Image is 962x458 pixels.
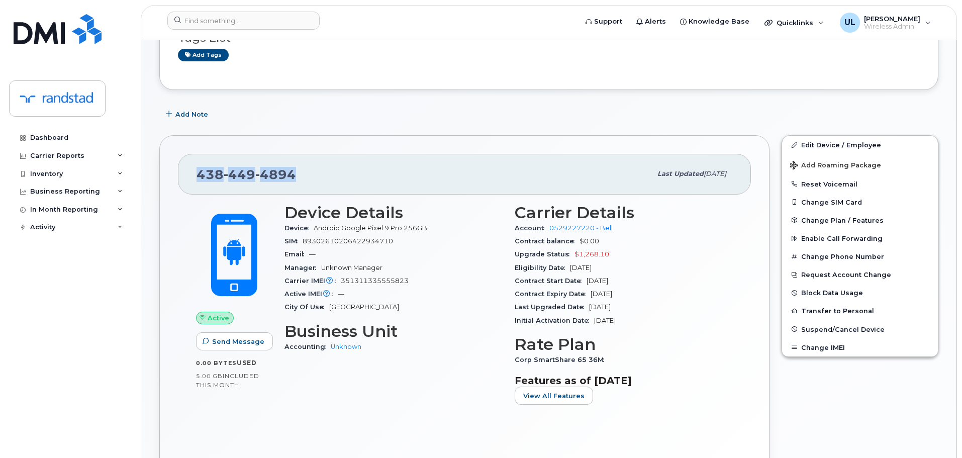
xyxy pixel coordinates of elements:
[329,303,399,311] span: [GEOGRAPHIC_DATA]
[629,12,673,32] a: Alerts
[208,313,229,323] span: Active
[196,332,273,350] button: Send Message
[801,235,883,242] span: Enable Call Forwarding
[284,303,329,311] span: City Of Use
[196,372,259,389] span: included this month
[284,277,341,285] span: Carrier IMEI
[175,110,208,119] span: Add Note
[284,237,303,245] span: SIM
[673,12,756,32] a: Knowledge Base
[515,237,580,245] span: Contract balance
[782,320,938,338] button: Suspend/Cancel Device
[864,15,920,23] span: [PERSON_NAME]
[196,359,237,367] span: 0.00 Bytes
[782,338,938,356] button: Change IMEI
[515,356,609,363] span: Corp SmartShare 65 36M
[159,105,217,123] button: Add Note
[237,359,257,367] span: used
[645,17,666,27] span: Alerts
[515,335,733,353] h3: Rate Plan
[321,264,382,271] span: Unknown Manager
[782,211,938,229] button: Change Plan / Features
[790,161,881,171] span: Add Roaming Package
[549,224,613,232] a: 0529227220 - Bell
[284,290,338,298] span: Active IMEI
[757,13,831,33] div: Quicklinks
[167,12,320,30] input: Find something...
[178,32,920,44] h3: Tags List
[178,49,229,61] a: Add tags
[657,170,704,177] span: Last updated
[594,17,622,27] span: Support
[801,325,885,333] span: Suspend/Cancel Device
[515,250,574,258] span: Upgrade Status
[224,167,255,182] span: 449
[331,343,361,350] a: Unknown
[515,264,570,271] span: Eligibility Date
[284,343,331,350] span: Accounting
[338,290,344,298] span: —
[309,250,316,258] span: —
[197,167,296,182] span: 438
[515,204,733,222] h3: Carrier Details
[515,387,593,405] button: View All Features
[782,302,938,320] button: Transfer to Personal
[782,175,938,193] button: Reset Voicemail
[689,17,749,27] span: Knowledge Base
[801,216,884,224] span: Change Plan / Features
[284,322,503,340] h3: Business Unit
[303,237,393,245] span: 89302610206422934710
[782,284,938,302] button: Block Data Usage
[591,290,612,298] span: [DATE]
[833,13,938,33] div: Uraib Lakhani
[284,250,309,258] span: Email
[782,229,938,247] button: Enable Call Forwarding
[515,317,594,324] span: Initial Activation Date
[570,264,592,271] span: [DATE]
[515,303,589,311] span: Last Upgraded Date
[782,154,938,175] button: Add Roaming Package
[782,136,938,154] a: Edit Device / Employee
[782,193,938,211] button: Change SIM Card
[515,375,733,387] h3: Features as of [DATE]
[196,373,223,380] span: 5.00 GB
[515,290,591,298] span: Contract Expiry Date
[574,250,609,258] span: $1,268.10
[284,204,503,222] h3: Device Details
[314,224,427,232] span: Android Google Pixel 9 Pro 256GB
[515,277,587,285] span: Contract Start Date
[594,317,616,324] span: [DATE]
[284,224,314,232] span: Device
[589,303,611,311] span: [DATE]
[515,224,549,232] span: Account
[864,23,920,31] span: Wireless Admin
[782,247,938,265] button: Change Phone Number
[844,17,855,29] span: UL
[212,337,264,346] span: Send Message
[284,264,321,271] span: Manager
[341,277,409,285] span: 351311335555823
[587,277,608,285] span: [DATE]
[777,19,813,27] span: Quicklinks
[580,237,599,245] span: $0.00
[255,167,296,182] span: 4894
[523,391,585,401] span: View All Features
[782,265,938,284] button: Request Account Change
[579,12,629,32] a: Support
[704,170,726,177] span: [DATE]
